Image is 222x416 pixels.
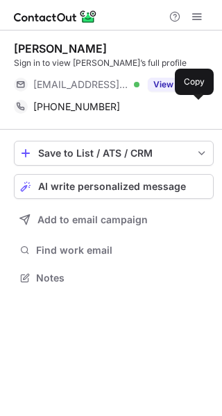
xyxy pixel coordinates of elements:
span: AI write personalized message [38,181,186,192]
div: Save to List / ATS / CRM [38,148,189,159]
img: ContactOut v5.3.10 [14,8,97,25]
button: Notes [14,268,214,288]
button: Reveal Button [148,78,203,92]
button: Add to email campaign [14,207,214,232]
div: Sign in to view [PERSON_NAME]’s full profile [14,57,214,69]
span: Find work email [36,244,208,257]
span: Add to email campaign [37,214,148,225]
button: AI write personalized message [14,174,214,199]
span: Notes [36,272,208,284]
div: [PERSON_NAME] [14,42,107,55]
span: [PHONE_NUMBER] [33,101,120,113]
button: save-profile-one-click [14,141,214,166]
span: [EMAIL_ADDRESS][PERSON_NAME][DOMAIN_NAME] [33,78,129,91]
button: Find work email [14,241,214,260]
